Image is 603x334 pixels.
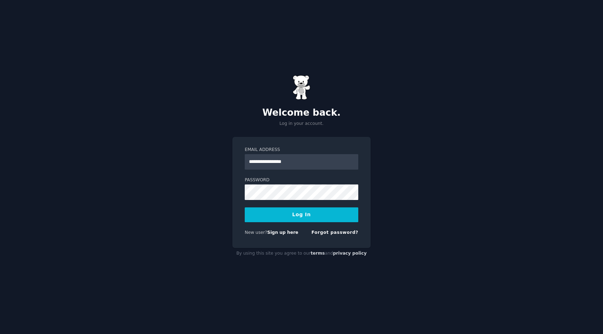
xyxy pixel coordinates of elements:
[245,147,358,153] label: Email Address
[245,207,358,222] button: Log In
[333,251,367,256] a: privacy policy
[311,251,325,256] a: terms
[267,230,298,235] a: Sign up here
[245,177,358,183] label: Password
[232,248,371,259] div: By using this site you agree to our and
[293,75,310,100] img: Gummy Bear
[232,121,371,127] p: Log in your account.
[232,107,371,119] h2: Welcome back.
[311,230,358,235] a: Forgot password?
[245,230,267,235] span: New user?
